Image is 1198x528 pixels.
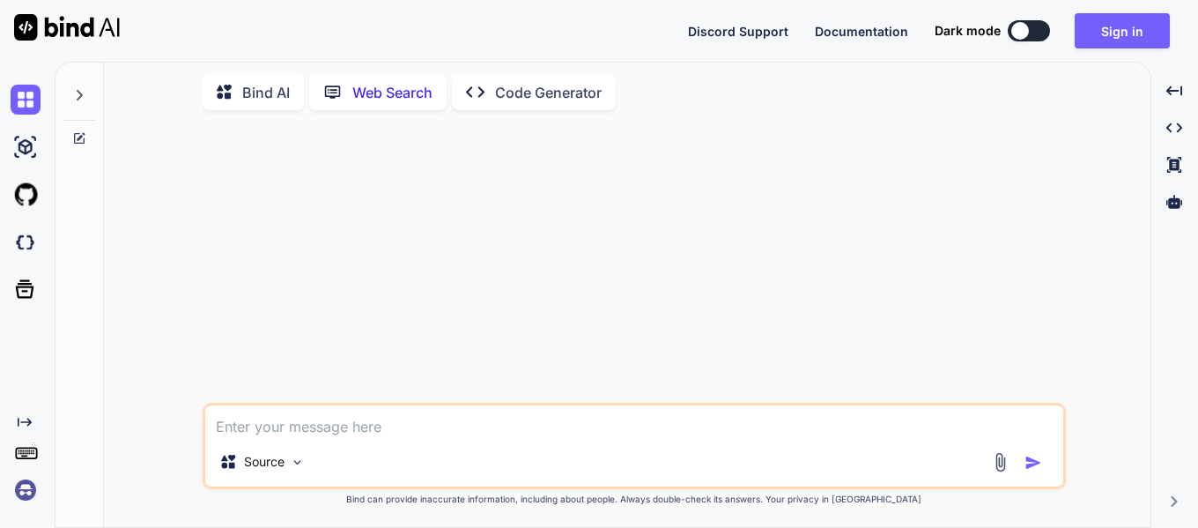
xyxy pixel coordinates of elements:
button: Documentation [815,22,908,41]
img: ai-studio [11,132,41,162]
p: Code Generator [495,82,602,103]
span: Documentation [815,24,908,39]
img: chat [11,85,41,115]
img: icon [1024,454,1042,472]
span: Dark mode [935,22,1001,40]
img: darkCloudIdeIcon [11,227,41,257]
span: Discord Support [688,24,788,39]
img: signin [11,475,41,505]
img: Bind AI [14,14,120,41]
img: githubLight [11,180,41,210]
p: Source [244,453,285,471]
p: Bind AI [242,82,290,103]
p: Web Search [352,82,433,103]
button: Sign in [1075,13,1170,48]
img: attachment [990,452,1010,472]
p: Bind can provide inaccurate information, including about people. Always double-check its answers.... [203,493,1066,506]
img: Pick Models [290,455,305,470]
button: Discord Support [688,22,788,41]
